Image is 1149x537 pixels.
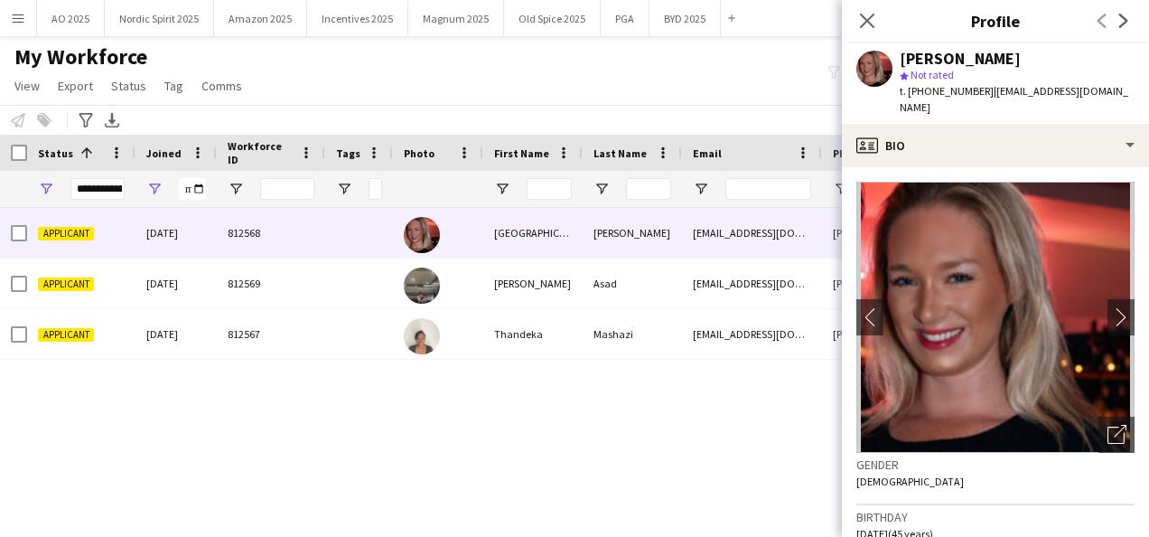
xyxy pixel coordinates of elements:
div: [DATE] [135,259,217,308]
button: Open Filter Menu [494,181,510,197]
img: Elva Tynan [404,217,440,253]
span: Tags [336,146,360,160]
span: My Workforce [14,43,147,71]
h3: Gender [856,457,1135,473]
a: View [7,74,47,98]
span: Email [693,146,722,160]
div: [EMAIL_ADDRESS][DOMAIN_NAME] [682,259,822,308]
span: Photo [404,146,434,160]
input: Workforce ID Filter Input [260,178,314,200]
a: Tag [157,74,191,98]
input: Last Name Filter Input [626,178,671,200]
span: Phone [833,146,864,160]
input: Email Filter Input [725,178,811,200]
div: Bio [842,124,1149,167]
a: Export [51,74,100,98]
button: Open Filter Menu [38,181,54,197]
span: Last Name [593,146,647,160]
button: AO 2025 [37,1,105,36]
button: Magnum 2025 [408,1,504,36]
input: Tags Filter Input [369,178,382,200]
button: Incentives 2025 [307,1,408,36]
app-action-btn: Advanced filters [75,109,97,131]
span: [DEMOGRAPHIC_DATA] [856,475,964,488]
div: 812569 [217,259,325,308]
button: Old Spice 2025 [504,1,601,36]
h3: Profile [842,9,1149,33]
span: Comms [201,78,242,94]
h3: Birthday [856,509,1135,525]
span: Joined [146,146,182,160]
img: Muhammad Ahmad Asad [404,268,440,304]
div: [PERSON_NAME] [900,51,1021,67]
div: [PERSON_NAME] [483,259,583,308]
div: Thandeka [483,309,583,359]
button: BYD 2025 [649,1,721,36]
input: Joined Filter Input [179,178,206,200]
div: [DATE] [135,309,217,359]
button: PGA [601,1,649,36]
button: Open Filter Menu [593,181,610,197]
a: Status [104,74,154,98]
button: Open Filter Menu [146,181,163,197]
div: [PERSON_NAME] [583,208,682,258]
span: Workforce ID [228,139,293,166]
div: [EMAIL_ADDRESS][DOMAIN_NAME] [682,309,822,359]
div: Open photos pop-in [1098,417,1135,453]
img: Crew avatar or photo [856,182,1135,453]
div: 812568 [217,208,325,258]
button: Open Filter Menu [228,181,244,197]
span: t. [PHONE_NUMBER] [900,84,994,98]
span: Applicant [38,278,94,291]
div: Mashazi [583,309,682,359]
app-action-btn: Export XLSX [101,109,123,131]
button: Open Filter Menu [833,181,849,197]
span: Tag [164,78,183,94]
div: [DATE] [135,208,217,258]
div: [PHONE_NUMBER] [822,309,920,359]
img: Thandeka Mashazi [404,318,440,354]
div: [GEOGRAPHIC_DATA] [483,208,583,258]
span: Export [58,78,93,94]
button: Nordic Spirit 2025 [105,1,214,36]
button: Open Filter Menu [693,181,709,197]
div: Asad [583,259,682,308]
div: [EMAIL_ADDRESS][DOMAIN_NAME] [682,208,822,258]
span: Status [38,146,73,160]
span: Status [111,78,146,94]
span: Applicant [38,328,94,342]
span: Not rated [911,68,954,81]
input: First Name Filter Input [527,178,572,200]
div: 812567 [217,309,325,359]
button: Open Filter Menu [336,181,352,197]
a: Comms [194,74,249,98]
button: Amazon 2025 [214,1,307,36]
div: [PHONE_NUMBER] [822,259,920,308]
div: [PHONE_NUMBER] [822,208,920,258]
span: Applicant [38,227,94,240]
span: View [14,78,40,94]
span: First Name [494,146,549,160]
span: | [EMAIL_ADDRESS][DOMAIN_NAME] [900,84,1128,114]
